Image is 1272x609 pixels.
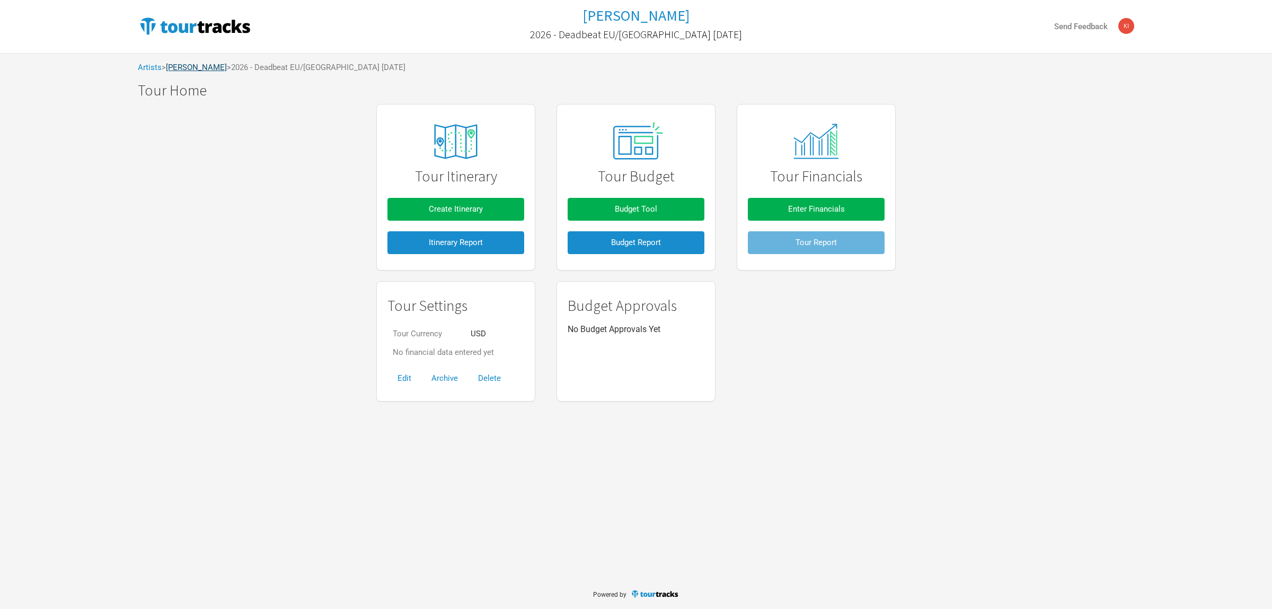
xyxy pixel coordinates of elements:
a: Edit [387,373,421,383]
a: 2026 - Deadbeat EU/[GEOGRAPHIC_DATA] [DATE] [530,23,742,46]
td: Tour Currency [387,325,465,343]
a: [PERSON_NAME] [166,63,227,72]
strong: Send Feedback [1054,22,1108,31]
h1: Tour Home [138,82,1145,99]
button: Archive [421,367,468,390]
span: Tour Report [796,238,837,247]
td: USD [465,325,499,343]
img: tourtracks_icons_FA_06_icons_itinerary.svg [416,117,496,167]
span: Itinerary Report [429,238,483,247]
img: tourtracks_14_icons_monitor.svg [788,124,844,159]
span: > 2026 - Deadbeat EU/[GEOGRAPHIC_DATA] [DATE] [227,64,405,72]
h1: Tour Financials [748,168,885,185]
span: Budget Report [611,238,661,247]
img: TourTracks [631,589,679,598]
a: [PERSON_NAME] [582,7,690,24]
button: Enter Financials [748,198,885,221]
button: Delete [468,367,511,390]
span: > [162,64,227,72]
h1: Tour Settings [387,298,524,314]
h1: [PERSON_NAME] [582,6,690,25]
a: Budget Report [568,226,704,259]
span: Powered by [593,591,626,598]
a: Artists [138,63,162,72]
p: No Budget Approvals Yet [568,325,704,334]
h1: Tour Budget [568,168,704,185]
a: Itinerary Report [387,226,524,259]
span: Create Itinerary [429,204,483,214]
span: Enter Financials [788,204,845,214]
button: Budget Report [568,231,704,254]
button: Create Itinerary [387,198,524,221]
span: Budget Tool [615,204,657,214]
a: Tour Report [748,226,885,259]
a: Enter Financials [748,193,885,226]
h2: 2026 - Deadbeat EU/[GEOGRAPHIC_DATA] [DATE] [530,29,742,40]
td: No financial data entered yet [387,343,499,362]
button: Itinerary Report [387,231,524,254]
img: tourtracks_02_icon_presets.svg [600,119,672,164]
h1: Budget Approvals [568,298,704,314]
img: TourTracks [138,15,252,37]
a: Create Itinerary [387,193,524,226]
button: Budget Tool [568,198,704,221]
a: Budget Tool [568,193,704,226]
img: Kimberley [1118,18,1134,34]
button: Edit [387,367,421,390]
h1: Tour Itinerary [387,168,524,185]
button: Tour Report [748,231,885,254]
